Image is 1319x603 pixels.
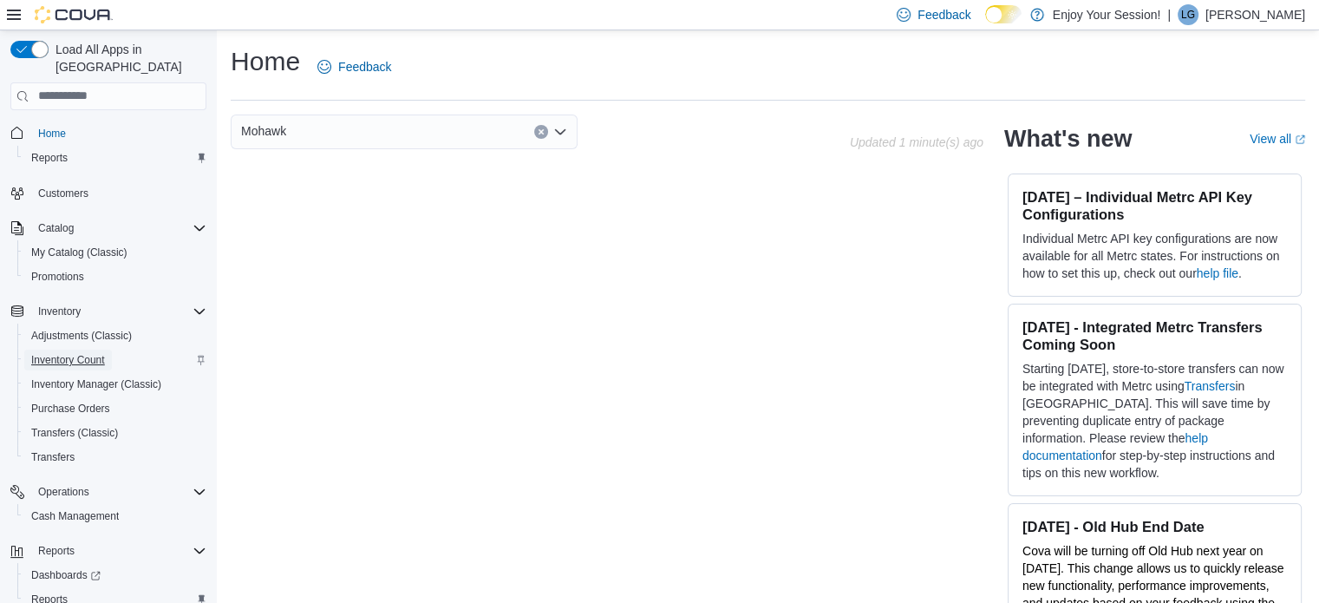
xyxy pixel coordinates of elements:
span: Inventory Count [31,353,105,367]
span: Operations [38,485,89,499]
span: Catalog [31,218,206,239]
span: Inventory [38,305,81,318]
button: Adjustments (Classic) [17,324,213,348]
div: Liam George [1178,4,1198,25]
button: Inventory Manager (Classic) [17,372,213,397]
button: Transfers (Classic) [17,421,213,445]
img: Cova [35,6,113,23]
button: Operations [31,482,96,502]
a: Adjustments (Classic) [24,325,139,346]
a: Purchase Orders [24,398,117,419]
a: View allExternal link [1250,132,1305,146]
span: Reports [31,151,68,165]
span: Promotions [31,270,84,284]
a: help documentation [1022,431,1208,462]
p: Updated 1 minute(s) ago [850,135,983,149]
span: Cash Management [24,506,206,527]
span: Operations [31,482,206,502]
button: Inventory [3,299,213,324]
span: Home [31,122,206,144]
span: Transfers (Classic) [31,426,118,440]
span: Transfers [31,450,75,464]
button: Reports [17,146,213,170]
button: Open list of options [553,125,567,139]
span: Load All Apps in [GEOGRAPHIC_DATA] [49,41,206,75]
button: Inventory Count [17,348,213,372]
p: [PERSON_NAME] [1205,4,1305,25]
span: Reports [31,541,206,561]
span: Reports [38,544,75,558]
span: Catalog [38,221,74,235]
a: Promotions [24,266,91,287]
button: Customers [3,180,213,206]
span: Transfers (Classic) [24,423,206,443]
span: Customers [31,182,206,204]
button: Promotions [17,265,213,289]
span: LG [1181,4,1195,25]
a: help file [1197,266,1238,280]
button: My Catalog (Classic) [17,240,213,265]
button: Cash Management [17,504,213,528]
h3: [DATE] - Integrated Metrc Transfers Coming Soon [1022,318,1287,353]
a: My Catalog (Classic) [24,242,134,263]
button: Catalog [31,218,81,239]
span: Customers [38,187,88,200]
span: Feedback [338,58,391,75]
a: Transfers [24,447,82,468]
button: Operations [3,480,213,504]
span: Inventory Manager (Classic) [24,374,206,395]
h2: What's new [1004,125,1132,153]
a: Dashboards [17,563,213,587]
p: Enjoy Your Session! [1053,4,1161,25]
h3: [DATE] – Individual Metrc API Key Configurations [1022,188,1287,223]
span: Feedback [917,6,970,23]
button: Reports [31,541,82,561]
span: Adjustments (Classic) [24,325,206,346]
span: Reports [24,147,206,168]
button: Transfers [17,445,213,469]
a: Feedback [310,49,398,84]
span: Home [38,127,66,141]
span: Purchase Orders [24,398,206,419]
p: Individual Metrc API key configurations are now available for all Metrc states. For instructions ... [1022,230,1287,282]
a: Inventory Count [24,350,112,370]
a: Cash Management [24,506,126,527]
a: Transfers (Classic) [24,423,125,443]
a: Customers [31,183,95,204]
span: Dashboards [24,565,206,586]
span: Promotions [24,266,206,287]
input: Dark Mode [985,5,1022,23]
span: Inventory Manager (Classic) [31,377,161,391]
span: Adjustments (Classic) [31,329,132,343]
button: Inventory [31,301,88,322]
span: My Catalog (Classic) [31,246,127,259]
span: Cash Management [31,509,119,523]
span: Dark Mode [985,23,986,24]
svg: External link [1295,134,1305,145]
button: Home [3,121,213,146]
span: Dashboards [31,568,101,582]
a: Dashboards [24,565,108,586]
button: Clear input [534,125,548,139]
button: Catalog [3,216,213,240]
h3: [DATE] - Old Hub End Date [1022,518,1287,535]
span: My Catalog (Classic) [24,242,206,263]
button: Reports [3,539,213,563]
button: Purchase Orders [17,397,213,421]
span: Inventory Count [24,350,206,370]
a: Transfers [1185,379,1236,393]
span: Purchase Orders [31,402,110,416]
span: Transfers [24,447,206,468]
a: Home [31,123,73,144]
p: | [1167,4,1171,25]
h1: Home [231,44,300,79]
span: Mohawk [241,121,286,141]
a: Inventory Manager (Classic) [24,374,168,395]
p: Starting [DATE], store-to-store transfers can now be integrated with Metrc using in [GEOGRAPHIC_D... [1022,360,1287,482]
span: Inventory [31,301,206,322]
a: Reports [24,147,75,168]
